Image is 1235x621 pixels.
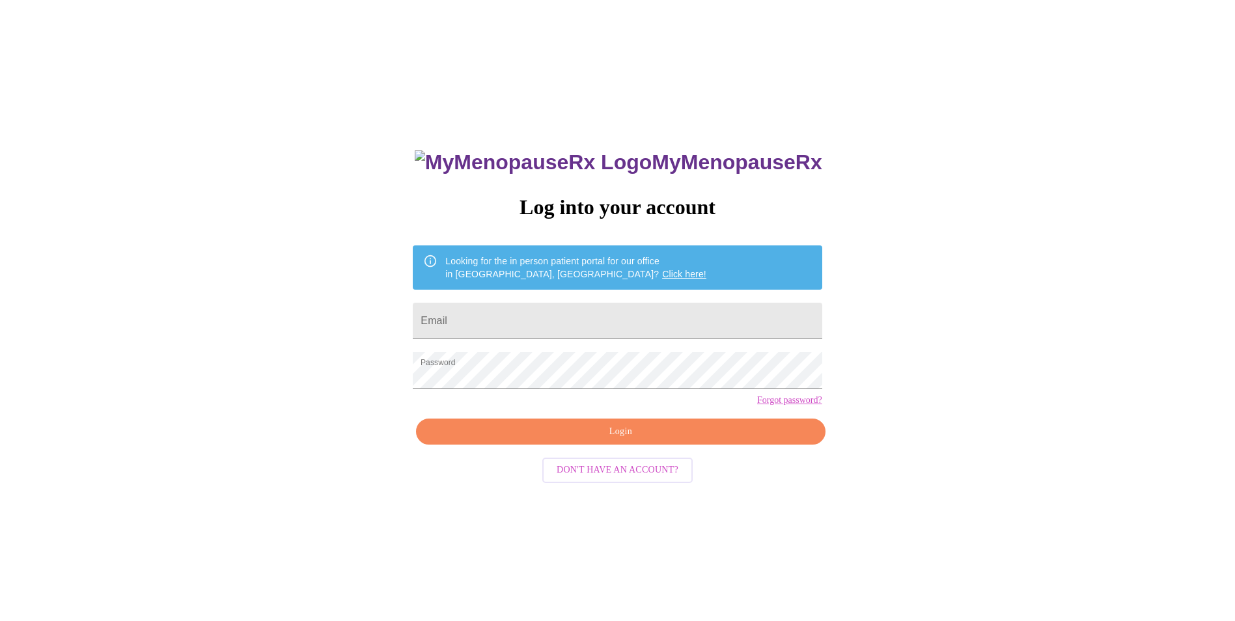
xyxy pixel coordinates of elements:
span: Don't have an account? [557,462,678,478]
button: Login [416,419,825,445]
a: Forgot password? [757,395,822,406]
span: Login [431,424,810,440]
img: MyMenopauseRx Logo [415,150,652,174]
a: Don't have an account? [539,463,696,475]
h3: Log into your account [413,195,822,219]
button: Don't have an account? [542,458,693,483]
h3: MyMenopauseRx [415,150,822,174]
div: Looking for the in person patient portal for our office in [GEOGRAPHIC_DATA], [GEOGRAPHIC_DATA]? [445,249,706,286]
a: Click here! [662,269,706,279]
